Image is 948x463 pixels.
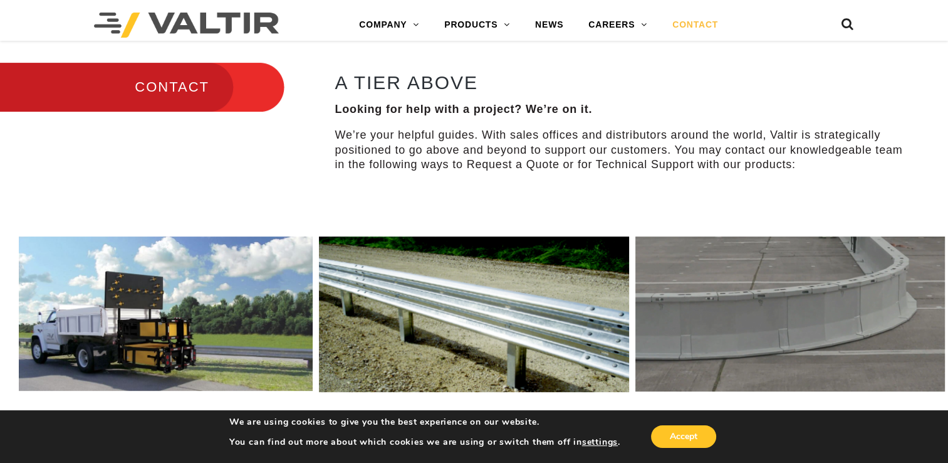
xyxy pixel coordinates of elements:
img: Valtir [94,13,279,38]
p: We are using cookies to give you the best experience on our website. [229,417,620,428]
a: CONTACT [660,13,731,38]
a: NEWS [523,13,576,38]
img: Radius-Barrier-Section-Highwayguard3 [635,237,945,391]
button: Accept [651,425,716,448]
p: You can find out more about which cookies we are using or switch them off in . [229,437,620,448]
strong: Looking for help with a project? We’re on it. [335,103,592,115]
button: settings [582,437,618,448]
a: COMPANY [346,13,432,38]
a: PRODUCTS [432,13,523,38]
h2: A TIER ABOVE [335,72,914,93]
p: We’re your helpful guides. With sales offices and distributors around the world, Valtir is strate... [335,128,914,172]
img: Guardrail Contact Us Page Image [319,237,628,392]
a: CAREERS [576,13,660,38]
img: SS180M Contact Us Page Image [19,237,313,391]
